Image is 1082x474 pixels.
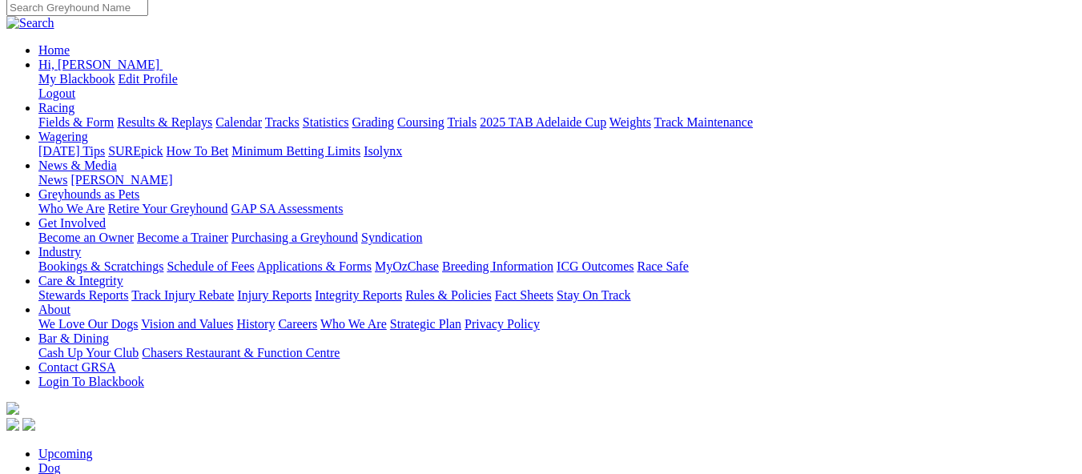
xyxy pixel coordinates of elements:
[38,130,88,143] a: Wagering
[38,346,139,360] a: Cash Up Your Club
[320,317,387,331] a: Who We Are
[447,115,477,129] a: Trials
[6,402,19,415] img: logo-grsa-white.png
[495,288,553,302] a: Fact Sheets
[465,317,540,331] a: Privacy Policy
[38,72,115,86] a: My Blackbook
[637,259,688,273] a: Race Safe
[231,144,360,158] a: Minimum Betting Limits
[609,115,651,129] a: Weights
[215,115,262,129] a: Calendar
[236,317,275,331] a: History
[131,288,234,302] a: Track Injury Rebate
[38,231,134,244] a: Become an Owner
[405,288,492,302] a: Rules & Policies
[38,303,70,316] a: About
[38,173,1076,187] div: News & Media
[38,447,93,460] a: Upcoming
[38,231,1076,245] div: Get Involved
[117,115,212,129] a: Results & Replays
[38,288,1076,303] div: Care & Integrity
[397,115,444,129] a: Coursing
[70,173,172,187] a: [PERSON_NAME]
[167,144,229,158] a: How To Bet
[480,115,606,129] a: 2025 TAB Adelaide Cup
[38,159,117,172] a: News & Media
[38,72,1076,101] div: Hi, [PERSON_NAME]
[654,115,753,129] a: Track Maintenance
[38,144,1076,159] div: Wagering
[38,58,163,71] a: Hi, [PERSON_NAME]
[278,317,317,331] a: Careers
[231,202,344,215] a: GAP SA Assessments
[38,216,106,230] a: Get Involved
[38,245,81,259] a: Industry
[38,259,163,273] a: Bookings & Scratchings
[390,317,461,331] a: Strategic Plan
[364,144,402,158] a: Isolynx
[352,115,394,129] a: Grading
[237,288,312,302] a: Injury Reports
[315,288,402,302] a: Integrity Reports
[38,115,1076,130] div: Racing
[231,231,358,244] a: Purchasing a Greyhound
[38,202,1076,216] div: Greyhounds as Pets
[265,115,300,129] a: Tracks
[303,115,349,129] a: Statistics
[257,259,372,273] a: Applications & Forms
[38,173,67,187] a: News
[38,288,128,302] a: Stewards Reports
[119,72,178,86] a: Edit Profile
[38,43,70,57] a: Home
[6,16,54,30] img: Search
[442,259,553,273] a: Breeding Information
[38,274,123,287] a: Care & Integrity
[142,346,340,360] a: Chasers Restaurant & Function Centre
[38,144,105,158] a: [DATE] Tips
[38,346,1076,360] div: Bar & Dining
[375,259,439,273] a: MyOzChase
[38,115,114,129] a: Fields & Form
[167,259,254,273] a: Schedule of Fees
[38,360,115,374] a: Contact GRSA
[38,86,75,100] a: Logout
[6,418,19,431] img: facebook.svg
[38,202,105,215] a: Who We Are
[141,317,233,331] a: Vision and Values
[137,231,228,244] a: Become a Trainer
[108,202,228,215] a: Retire Your Greyhound
[38,101,74,114] a: Racing
[361,231,422,244] a: Syndication
[557,288,630,302] a: Stay On Track
[108,144,163,158] a: SUREpick
[38,187,139,201] a: Greyhounds as Pets
[38,331,109,345] a: Bar & Dining
[22,418,35,431] img: twitter.svg
[38,58,159,71] span: Hi, [PERSON_NAME]
[557,259,634,273] a: ICG Outcomes
[38,317,1076,331] div: About
[38,375,144,388] a: Login To Blackbook
[38,317,138,331] a: We Love Our Dogs
[38,259,1076,274] div: Industry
